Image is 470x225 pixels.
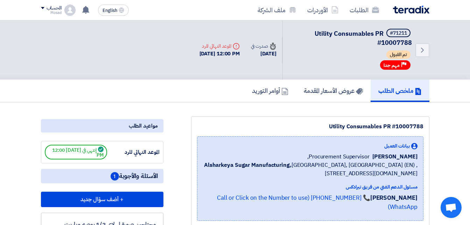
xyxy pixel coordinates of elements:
img: Teradix logo [393,6,429,14]
b: Alsharkeya Sugar Manufacturing, [204,161,292,169]
div: الحساب [47,5,62,11]
span: [PERSON_NAME] [372,152,418,161]
div: الموعد النهائي للرد [107,148,160,156]
a: الأوردرات [302,2,344,18]
a: عروض الأسعار المقدمة [296,80,371,102]
a: الطلبات [344,2,385,18]
span: Utility Consumables PR #10007788 [315,29,412,47]
span: بيانات العميل [384,142,410,150]
a: ملخص الطلب [371,80,429,102]
div: Mosad [41,11,62,15]
h5: عروض الأسعار المقدمة [304,87,363,95]
div: مسئول الدعم الفني من فريق تيرادكس [203,183,418,191]
span: English [103,8,117,13]
div: الموعد النهائي للرد [199,42,240,50]
span: 1 [111,172,119,180]
button: + أضف سؤال جديد [41,192,163,207]
button: English [98,5,129,16]
h5: ملخص الطلب [378,87,422,95]
h5: أوامر التوريد [252,87,288,95]
span: Procurement Supervisor, [307,152,370,161]
h5: Utility Consumables PR #10007788 [291,29,412,47]
div: #71211 [390,31,407,36]
div: Utility Consumables PR #10007788 [197,122,423,131]
a: ملف الشركة [252,2,302,18]
div: [DATE] 12:00 PM [199,50,240,58]
div: صدرت في [251,42,276,50]
a: أوامر التوريد [244,80,296,102]
span: [GEOGRAPHIC_DATA], [GEOGRAPHIC_DATA] (EN) ,[STREET_ADDRESS][DOMAIN_NAME] [203,161,418,178]
span: الأسئلة والأجوبة [111,172,158,180]
span: مهم جدا [384,62,400,69]
div: مواعيد الطلب [41,119,163,132]
div: [DATE] [251,50,276,58]
span: إنتهي في [DATE] 12:00 PM [45,145,107,159]
strong: [PERSON_NAME] [370,193,418,202]
span: تم القبول [386,50,411,59]
a: 📞 [PHONE_NUMBER] (Call or Click on the Number to use WhatsApp) [217,193,418,211]
div: Open chat [441,197,462,218]
img: profile_test.png [64,5,76,16]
